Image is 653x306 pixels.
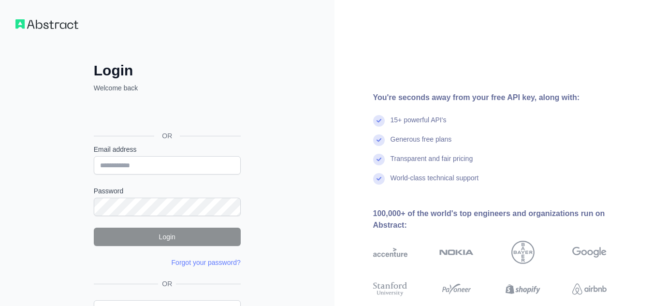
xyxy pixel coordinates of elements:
[572,280,607,298] img: airbnb
[391,134,452,154] div: Generous free plans
[391,115,447,134] div: 15+ powerful API's
[373,208,638,231] div: 100,000+ of the world's top engineers and organizations run on Abstract:
[373,115,385,127] img: check mark
[391,154,473,173] div: Transparent and fair pricing
[373,154,385,165] img: check mark
[439,280,474,298] img: payoneer
[511,241,535,264] img: bayer
[89,103,244,125] iframe: Sign in with Google Button
[373,280,407,298] img: stanford university
[94,186,241,196] label: Password
[94,62,241,79] h2: Login
[172,259,241,266] a: Forgot your password?
[373,134,385,146] img: check mark
[373,241,407,264] img: accenture
[391,173,479,192] div: World-class technical support
[154,131,180,141] span: OR
[439,241,474,264] img: nokia
[94,228,241,246] button: Login
[15,19,78,29] img: Workflow
[373,92,638,103] div: You're seconds away from your free API key, along with:
[158,279,176,289] span: OR
[506,280,540,298] img: shopify
[373,173,385,185] img: check mark
[94,145,241,154] label: Email address
[572,241,607,264] img: google
[94,83,241,93] p: Welcome back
